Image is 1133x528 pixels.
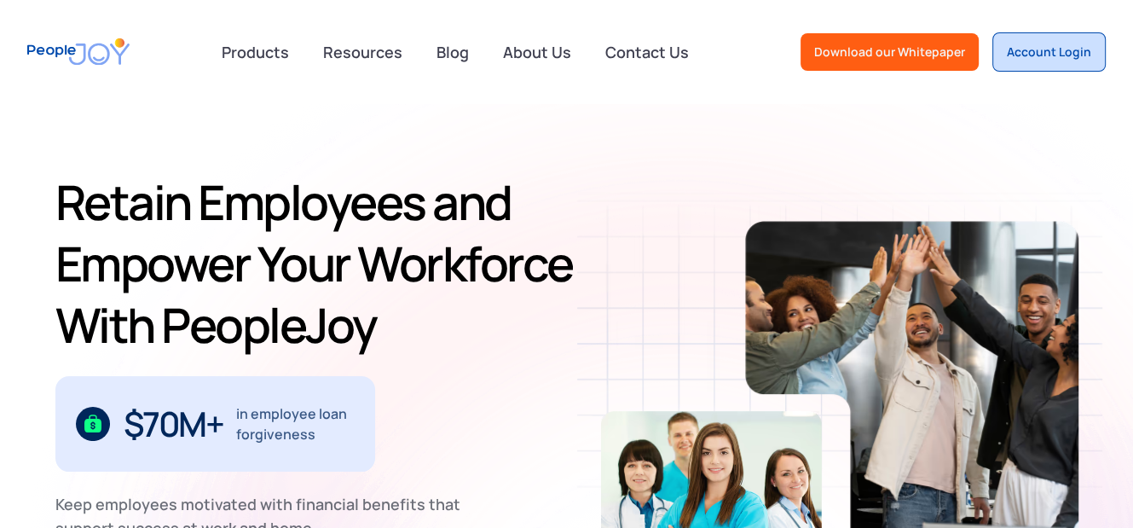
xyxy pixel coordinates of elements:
[124,410,223,438] div: $70M+
[27,27,130,76] a: home
[426,33,479,71] a: Blog
[55,171,587,356] h1: Retain Employees and Empower Your Workforce With PeopleJoy
[236,403,355,444] div: in employee loan forgiveness
[992,32,1106,72] a: Account Login
[211,35,299,69] div: Products
[814,44,965,61] div: Download our Whitepaper
[313,33,413,71] a: Resources
[493,33,581,71] a: About Us
[55,376,375,472] div: 1 / 3
[595,33,699,71] a: Contact Us
[801,33,979,71] a: Download our Whitepaper
[1007,44,1091,61] div: Account Login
